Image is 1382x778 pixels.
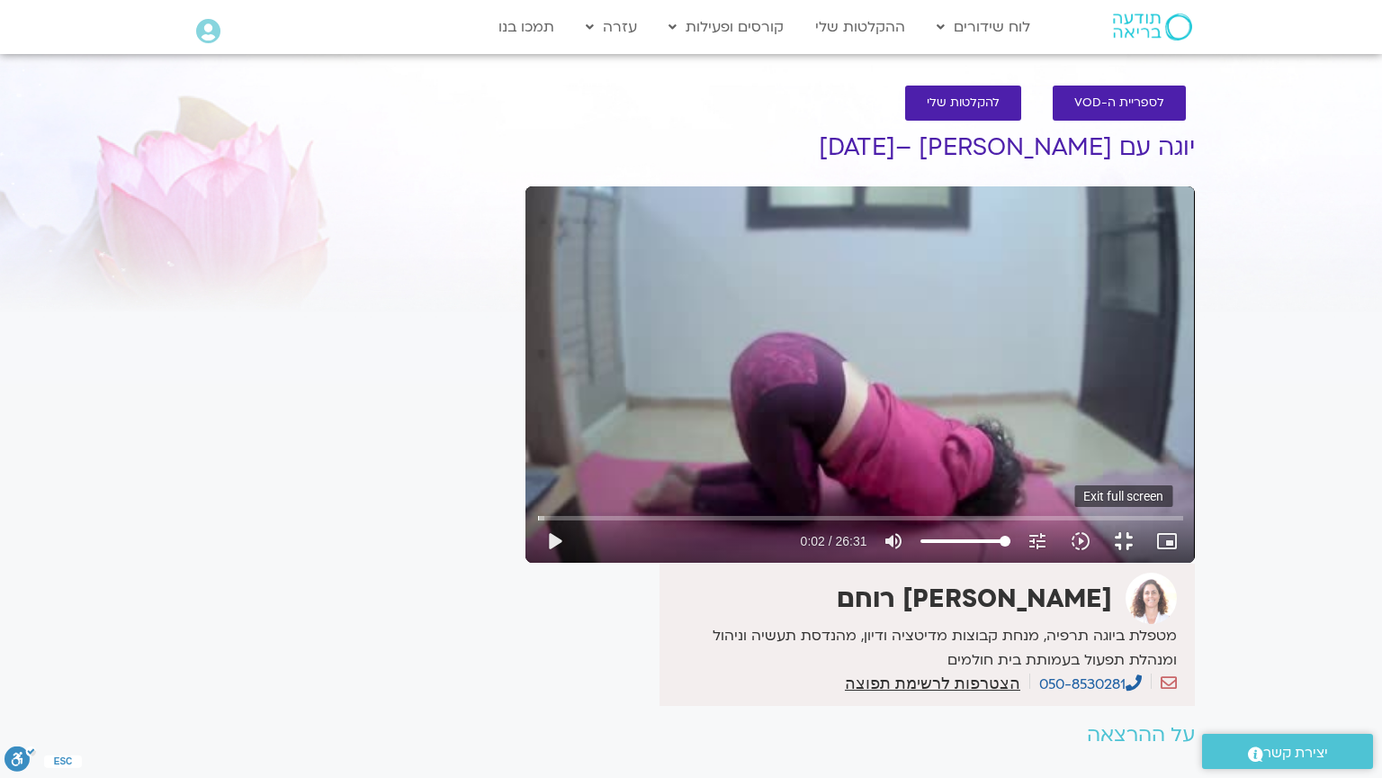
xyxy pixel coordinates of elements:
a: להקלטות שלי [905,86,1021,121]
span: להקלטות שלי [927,96,1000,110]
p: מטפלת ביוגה תרפיה, מנחת קבוצות מדיטציה ודיון, מהנדסת תעשיה וניהול ומנהלת תפעול בעמותת בית חולמים [664,624,1177,673]
a: עזרה [577,10,646,44]
a: ההקלטות שלי [806,10,914,44]
strong: [PERSON_NAME] רוחם [837,582,1112,616]
h2: על ההרצאה [525,724,1195,746]
img: תודעה בריאה [1113,14,1192,41]
a: הצטרפות לרשימת תפוצה [845,675,1020,692]
a: לספריית ה-VOD [1053,86,1186,121]
span: יצירת קשר [1263,741,1328,765]
a: קורסים ופעילות [660,10,793,44]
a: 050-8530281 [1039,674,1142,694]
a: לוח שידורים [928,10,1039,44]
a: יצירת קשר [1202,734,1373,769]
span: לספריית ה-VOD [1074,96,1164,110]
img: אורנה סמלסון רוחם [1126,573,1177,624]
a: תמכו בנו [489,10,563,44]
h1: יוגה עם [PERSON_NAME] –[DATE] [525,134,1195,161]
